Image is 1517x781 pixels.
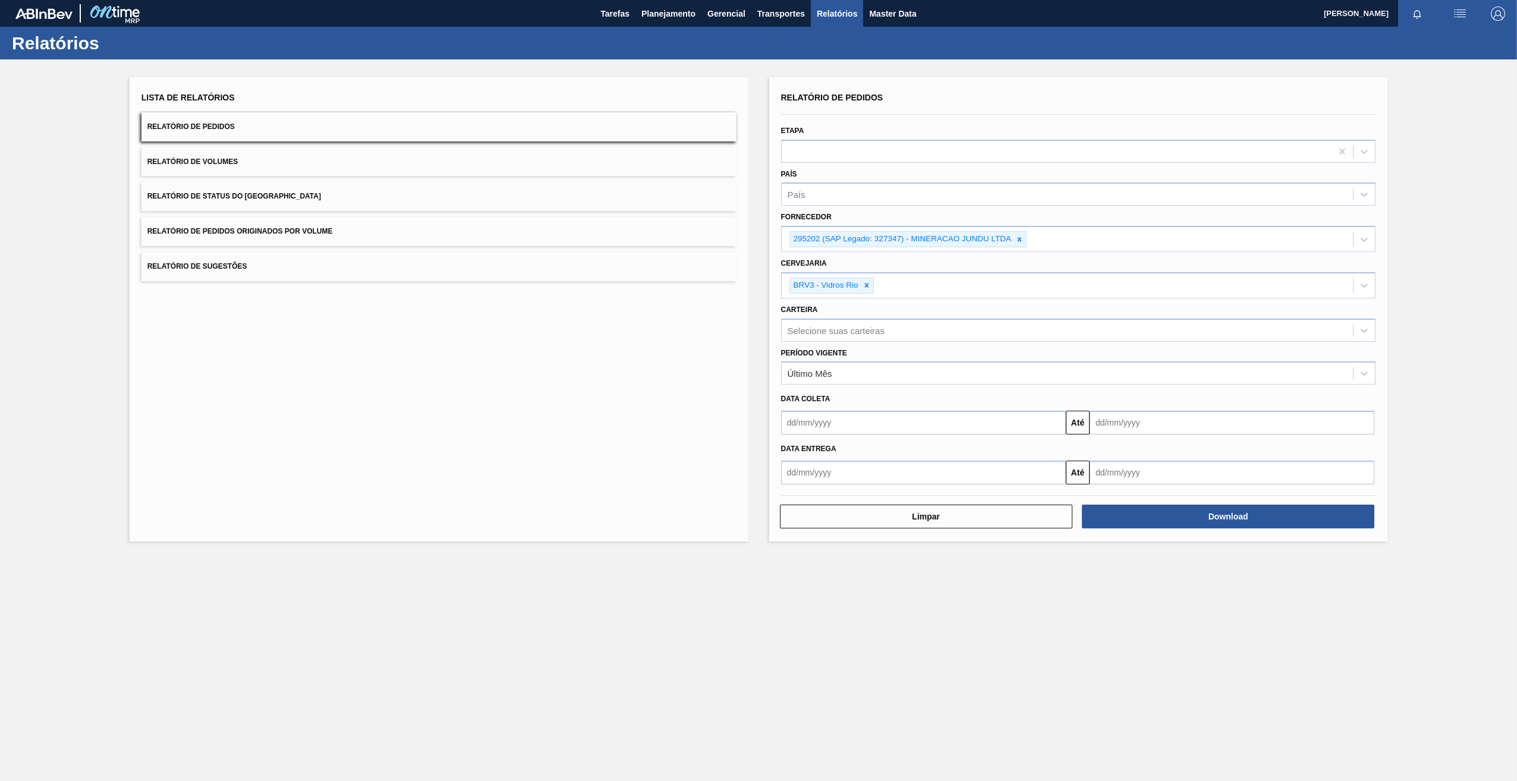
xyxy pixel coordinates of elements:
[869,7,916,21] span: Master Data
[817,7,857,21] span: Relatórios
[147,192,321,200] span: Relatório de Status do [GEOGRAPHIC_DATA]
[781,259,827,267] label: Cervejaria
[788,190,805,200] div: País
[147,158,238,166] span: Relatório de Volumes
[141,252,737,281] button: Relatório de Sugestões
[781,445,836,453] span: Data entrega
[1090,411,1374,434] input: dd/mm/yyyy
[781,127,804,135] label: Etapa
[781,213,832,221] label: Fornecedor
[147,122,235,131] span: Relatório de Pedidos
[707,7,745,21] span: Gerencial
[790,232,1013,247] div: 295202 (SAP Legado: 327347) - MINERACAO JUNDU LTDA
[12,36,223,50] h1: Relatórios
[141,217,737,246] button: Relatório de Pedidos Originados por Volume
[147,262,247,270] span: Relatório de Sugestões
[788,325,885,335] div: Selecione suas carteiras
[781,461,1066,484] input: dd/mm/yyyy
[141,147,737,177] button: Relatório de Volumes
[641,7,695,21] span: Planejamento
[600,7,630,21] span: Tarefas
[141,93,235,102] span: Lista de Relatórios
[757,7,805,21] span: Transportes
[1398,5,1436,22] button: Notificações
[781,411,1066,434] input: dd/mm/yyyy
[788,369,832,379] div: Último Mês
[1066,461,1090,484] button: Até
[147,227,333,235] span: Relatório de Pedidos Originados por Volume
[141,182,737,211] button: Relatório de Status do [GEOGRAPHIC_DATA]
[1453,7,1467,21] img: userActions
[781,170,797,178] label: País
[15,8,73,19] img: TNhmsLtSVTkK8tSr43FrP2fwEKptu5GPRR3wAAAABJRU5ErkJggg==
[781,93,883,102] span: Relatório de Pedidos
[1491,7,1505,21] img: Logout
[790,278,860,293] div: BRV3 - Vidros Rio
[1066,411,1090,434] button: Até
[780,505,1072,528] button: Limpar
[781,349,847,357] label: Período Vigente
[781,306,818,314] label: Carteira
[781,395,830,403] span: Data coleta
[1082,505,1374,528] button: Download
[1090,461,1374,484] input: dd/mm/yyyy
[141,112,737,141] button: Relatório de Pedidos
